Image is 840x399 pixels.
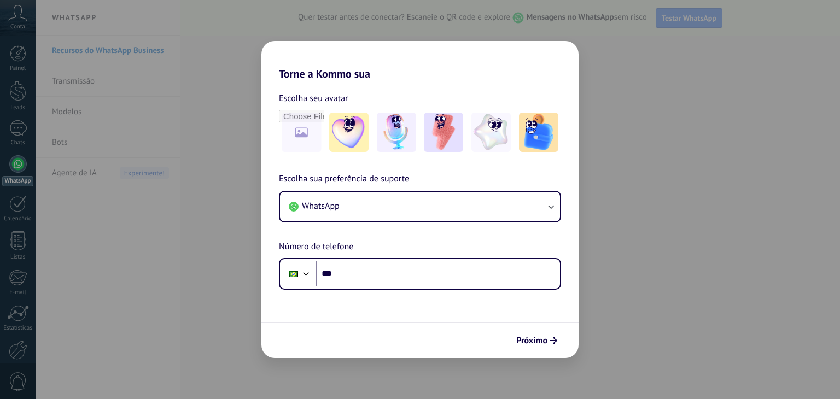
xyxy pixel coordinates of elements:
[519,113,558,152] img: -5.jpeg
[511,331,562,350] button: Próximo
[329,113,369,152] img: -1.jpeg
[279,240,353,254] span: Número de telefone
[279,172,409,186] span: Escolha sua preferência de suporte
[280,192,560,221] button: WhatsApp
[377,113,416,152] img: -2.jpeg
[283,262,304,285] div: Brazil: + 55
[279,91,348,105] span: Escolha seu avatar
[424,113,463,152] img: -3.jpeg
[261,41,579,80] h2: Torne a Kommo sua
[302,201,340,212] span: WhatsApp
[471,113,511,152] img: -4.jpeg
[516,337,547,344] span: Próximo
